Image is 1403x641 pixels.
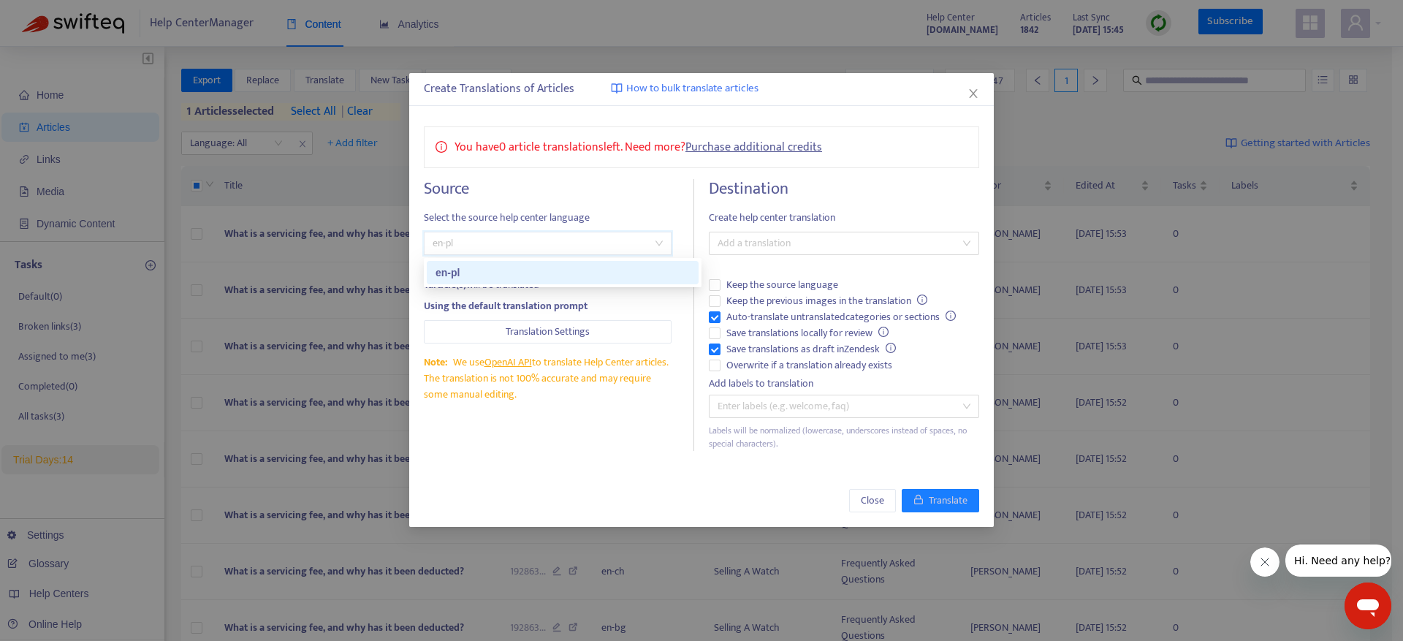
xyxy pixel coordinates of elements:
[424,80,979,98] div: Create Translations of Articles
[424,210,672,226] span: Select the source help center language
[967,88,979,99] span: close
[861,493,884,509] span: Close
[611,80,758,97] a: How to bulk translate articles
[709,210,979,226] span: Create help center translation
[611,83,623,94] img: image-link
[433,232,663,254] span: en-pl
[436,138,447,153] span: info-circle
[917,295,927,305] span: info-circle
[720,277,844,293] span: Keep the source language
[626,80,758,97] span: How to bulk translate articles
[720,325,894,341] span: Save translations locally for review
[720,293,933,309] span: Keep the previous images in the translation
[709,179,979,199] h4: Destination
[1285,545,1391,577] iframe: Message from company
[720,357,898,373] span: Overwrite if a translation already exists
[902,489,980,512] button: Translate
[484,354,532,371] a: OpenAI API
[946,311,956,321] span: info-circle
[424,354,447,371] span: Note:
[709,424,979,452] div: Labels will be normalized (lowercase, underscores instead of spaces, no special characters).
[436,265,690,281] div: en-pl
[424,320,672,344] button: Translation Settings
[886,343,896,353] span: info-circle
[720,309,962,325] span: Auto-translate untranslated categories or sections
[424,298,672,314] div: Using the default translation prompt
[720,341,902,357] span: Save translations as draft in Zendesk
[424,354,672,403] div: We use to translate Help Center articles. The translation is not 100% accurate and may require so...
[849,489,896,512] button: Close
[1250,547,1280,577] iframe: Close message
[424,179,672,199] h4: Source
[709,376,979,392] div: Add labels to translation
[506,324,590,340] span: Translation Settings
[455,138,822,156] p: You have 0 article translations left. Need more?
[427,261,699,284] div: en-pl
[878,327,889,337] span: info-circle
[1345,583,1391,629] iframe: Button to launch messaging window
[685,137,822,157] a: Purchase additional credits
[965,86,981,102] button: Close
